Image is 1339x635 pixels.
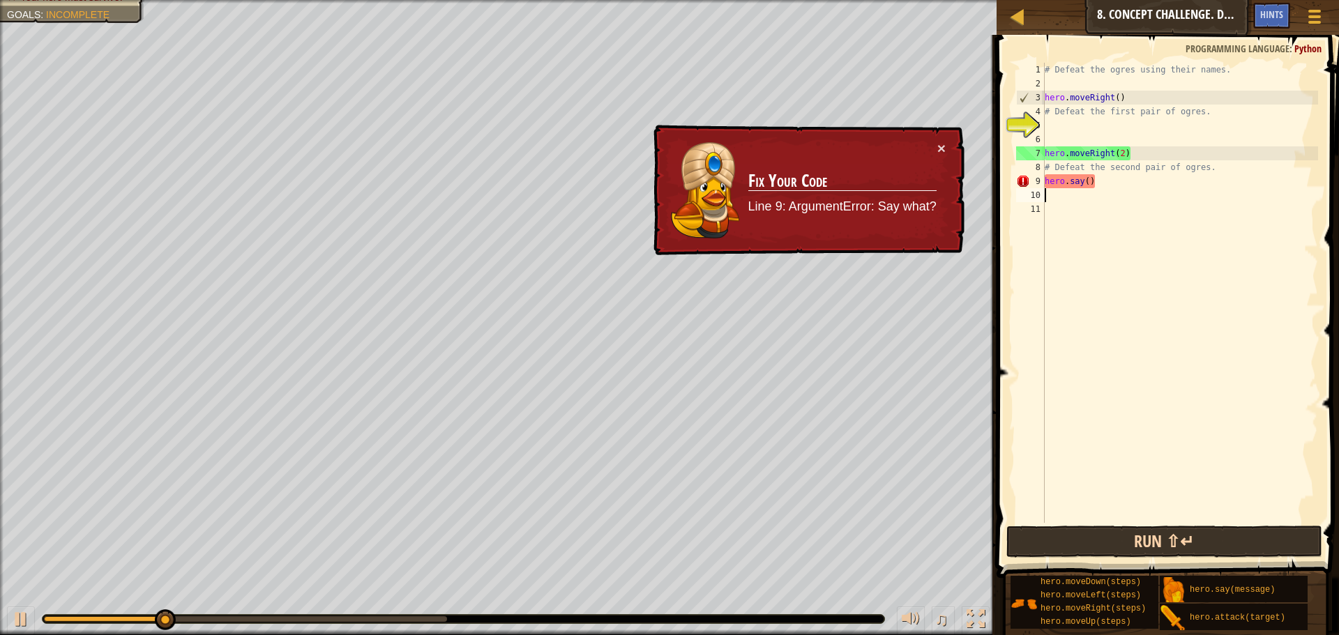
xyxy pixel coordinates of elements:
div: 5 [1016,118,1045,132]
img: portrait.png [1011,590,1037,617]
div: 9 [1016,174,1045,188]
span: hero.say(message) [1190,585,1275,595]
img: duck_pender.png [670,141,740,240]
button: Ctrl + P: Play [7,606,35,635]
div: 2 [1016,77,1045,91]
img: portrait.png [1160,577,1186,604]
div: 11 [1016,202,1045,216]
span: Python [1294,42,1322,55]
span: hero.moveUp(steps) [1041,617,1131,627]
button: Toggle fullscreen [962,606,990,635]
button: Adjust volume [897,606,925,635]
button: × [937,141,946,155]
span: Incomplete [46,9,109,20]
button: ♫ [932,606,955,635]
span: hero.attack(target) [1190,613,1285,622]
img: portrait.png [1160,605,1186,632]
button: Show game menu [1297,3,1332,36]
span: ♫ [935,609,948,629]
div: 3 [1017,91,1045,105]
div: 10 [1016,188,1045,202]
div: 4 [1016,105,1045,118]
button: Run ⇧↵ [1006,526,1322,558]
h3: Fix Your Code [748,171,937,191]
div: 8 [1016,160,1045,174]
p: Line 9: ArgumentError: Say what? [748,198,937,216]
span: Goals [7,9,40,20]
span: hero.moveLeft(steps) [1041,590,1141,600]
span: : [1289,42,1294,55]
span: : [40,9,46,20]
span: hero.moveDown(steps) [1041,577,1141,587]
span: Hints [1260,8,1283,21]
div: 7 [1016,146,1045,160]
div: 1 [1016,63,1045,77]
span: hero.moveRight(steps) [1041,604,1146,613]
span: Programming language [1186,42,1289,55]
div: 6 [1016,132,1045,146]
